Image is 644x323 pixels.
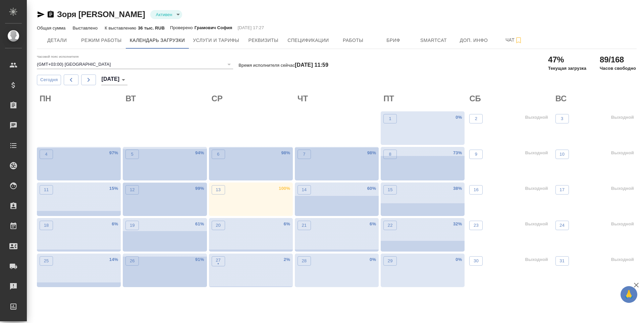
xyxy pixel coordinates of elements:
svg: Подписаться [515,36,523,44]
div: Активен [150,10,182,19]
p: 9 [475,151,477,158]
p: Текущая загрузка [548,65,586,72]
p: 13 [216,186,221,193]
p: Время исполнителя сейчас [238,63,328,68]
p: 20 [216,222,221,229]
button: Скопировать ссылку для ЯМессенджера [37,10,45,18]
p: Выставлено [72,25,99,31]
p: 31 [559,258,565,264]
p: 91 % [195,256,204,263]
p: 6 % [284,221,290,227]
h2: ВС [555,93,637,104]
button: 13 [212,185,225,195]
h2: ВТ [125,93,207,104]
span: Сегодня [40,76,58,84]
button: 11 [40,185,53,195]
span: Детали [41,36,73,45]
p: 24 [559,222,565,229]
p: 5 [131,151,133,158]
p: 6 % [112,221,118,227]
p: Выходной [611,256,634,263]
button: 30 [469,256,483,266]
p: Грамович София [195,24,232,31]
p: 60 % [367,185,376,192]
span: Услуги и тарифы [193,36,239,45]
span: Календарь загрузки [130,36,185,45]
p: 21 [302,222,307,229]
p: 97 % [109,150,118,156]
p: Выходной [611,185,634,192]
button: 15 [383,185,397,195]
button: 27• [212,256,225,266]
p: [DATE] 17:27 [238,24,264,31]
button: 14 [298,185,311,195]
p: 94 % [195,150,204,156]
button: 24 [555,221,569,230]
p: 27 [216,257,221,264]
a: Зоря [PERSON_NAME] [57,10,145,19]
button: Скопировать ссылку [47,10,55,18]
p: 99 % [195,185,204,192]
p: 73 % [453,150,462,156]
button: 29 [383,256,397,266]
h2: ПН [40,93,121,104]
h2: 89/168 [600,54,636,65]
p: Выходной [525,221,548,227]
button: 7 [298,150,311,159]
button: 9 [469,150,483,159]
button: 1 [383,114,397,123]
p: 29 [388,258,393,264]
button: 21 [298,221,311,230]
button: 19 [125,221,139,230]
button: 25 [40,256,53,266]
h2: СР [212,93,293,104]
p: 11 [44,186,49,193]
p: 3 [561,115,563,122]
p: 22 [388,222,393,229]
span: Чат [498,36,530,44]
p: 2 [475,115,477,122]
button: 28 [298,256,311,266]
p: 2 % [284,256,290,263]
p: 1 [389,115,391,122]
p: Выходной [525,185,548,192]
p: Выходной [525,256,548,263]
p: 12 [130,186,135,193]
h2: СБ [469,93,550,104]
button: 16 [469,185,483,195]
p: 4 [45,151,47,158]
span: Доп. инфо [458,36,490,45]
p: Выходной [611,221,634,227]
h4: [DATE] 11:59 [295,62,328,68]
p: 15 % [109,185,118,192]
p: 15 [388,186,393,193]
p: Выходной [611,114,634,121]
p: 38 % [453,185,462,192]
span: Спецификации [287,36,329,45]
label: Часовой пояс исполнителя [37,55,79,58]
p: 26 [130,258,135,264]
span: Бриф [377,36,410,45]
p: 23 [474,222,479,229]
span: Работы [337,36,369,45]
p: 98 % [281,150,290,156]
p: Общая сумма [37,25,67,31]
p: 6 % [370,221,376,227]
div: [DATE] [101,74,127,85]
button: 10 [555,150,569,159]
button: 5 [125,150,139,159]
p: Проверено [170,24,195,31]
p: 25 [44,258,49,264]
h2: 47% [548,54,586,65]
span: Smartcat [418,36,450,45]
button: 26 [125,256,139,266]
p: 7 [303,151,305,158]
h2: ЧТ [298,93,379,104]
p: 17 [559,186,565,193]
span: Режим работы [81,36,122,45]
p: 32 % [453,221,462,227]
p: 0 % [455,114,462,121]
p: 8 [389,151,391,158]
button: 12 [125,185,139,195]
span: 🙏 [623,287,635,302]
